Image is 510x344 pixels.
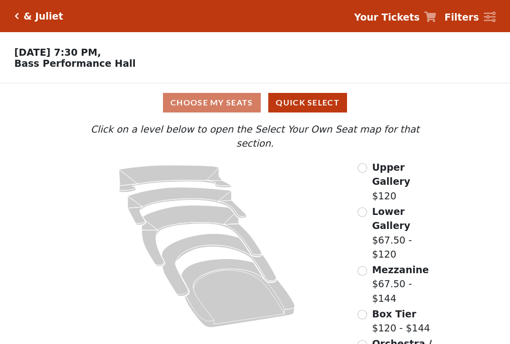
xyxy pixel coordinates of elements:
path: Orchestra / Parterre Circle - Seats Available: 36 [182,259,295,327]
strong: Your Tickets [354,12,420,23]
span: Upper Gallery [372,162,410,187]
span: Box Tier [372,308,416,319]
p: Click on a level below to open the Select Your Own Seat map for that section. [71,122,439,151]
strong: Filters [444,12,479,23]
path: Upper Gallery - Seats Available: 163 [119,165,232,192]
path: Lower Gallery - Seats Available: 97 [128,187,247,225]
button: Quick Select [268,93,347,112]
span: Mezzanine [372,264,429,275]
a: Filters [444,10,495,25]
span: Lower Gallery [372,206,410,232]
a: Click here to go back to filters [15,13,19,20]
a: Your Tickets [354,10,436,25]
label: $67.50 - $120 [372,204,439,262]
label: $120 - $144 [372,307,430,335]
h5: & Juliet [24,11,63,22]
label: $67.50 - $144 [372,263,439,306]
label: $120 [372,160,439,203]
